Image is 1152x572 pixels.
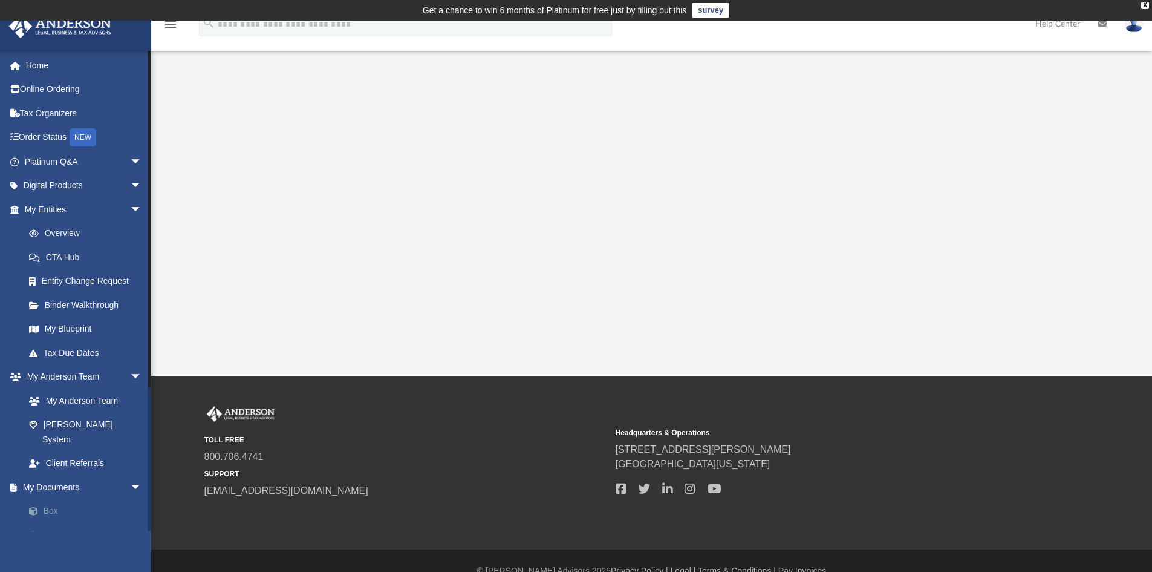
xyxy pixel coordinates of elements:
div: close [1141,2,1149,9]
span: arrow_drop_down [130,174,154,199]
i: search [202,16,215,30]
a: Order StatusNEW [8,125,160,150]
a: [PERSON_NAME] System [17,413,154,452]
a: My Entitiesarrow_drop_down [8,197,160,222]
span: arrow_drop_down [130,475,154,500]
small: TOLL FREE [204,435,607,445]
a: Binder Walkthrough [17,293,160,317]
img: Anderson Advisors Platinum Portal [204,406,277,422]
a: My Documentsarrow_drop_down [8,475,160,499]
span: arrow_drop_down [130,150,154,174]
div: NEW [70,128,96,146]
small: Headquarters & Operations [616,427,1018,438]
a: Client Referrals [17,452,154,476]
small: SUPPORT [204,468,607,479]
a: Overview [17,222,160,246]
a: Home [8,53,160,77]
i: menu [163,17,178,31]
a: [STREET_ADDRESS][PERSON_NAME] [616,444,791,455]
a: Entity Change Request [17,269,160,294]
span: arrow_drop_down [130,197,154,222]
a: My Anderson Team [17,389,148,413]
a: Tax Organizers [8,101,160,125]
a: Box [17,499,160,524]
a: My Anderson Teamarrow_drop_down [8,365,154,389]
img: Anderson Advisors Platinum Portal [5,15,115,38]
a: Online Ordering [8,77,160,102]
a: survey [692,3,729,18]
div: Get a chance to win 6 months of Platinum for free just by filling out this [423,3,687,18]
a: Meeting Minutes [17,523,160,547]
a: Tax Due Dates [17,341,160,365]
img: User Pic [1125,15,1143,33]
a: [GEOGRAPHIC_DATA][US_STATE] [616,459,770,469]
a: [EMAIL_ADDRESS][DOMAIN_NAME] [204,485,368,496]
a: CTA Hub [17,245,160,269]
a: Platinum Q&Aarrow_drop_down [8,150,160,174]
a: 800.706.4741 [204,452,264,462]
a: menu [163,23,178,31]
a: Digital Productsarrow_drop_down [8,174,160,198]
a: My Blueprint [17,317,154,341]
span: arrow_drop_down [130,365,154,390]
